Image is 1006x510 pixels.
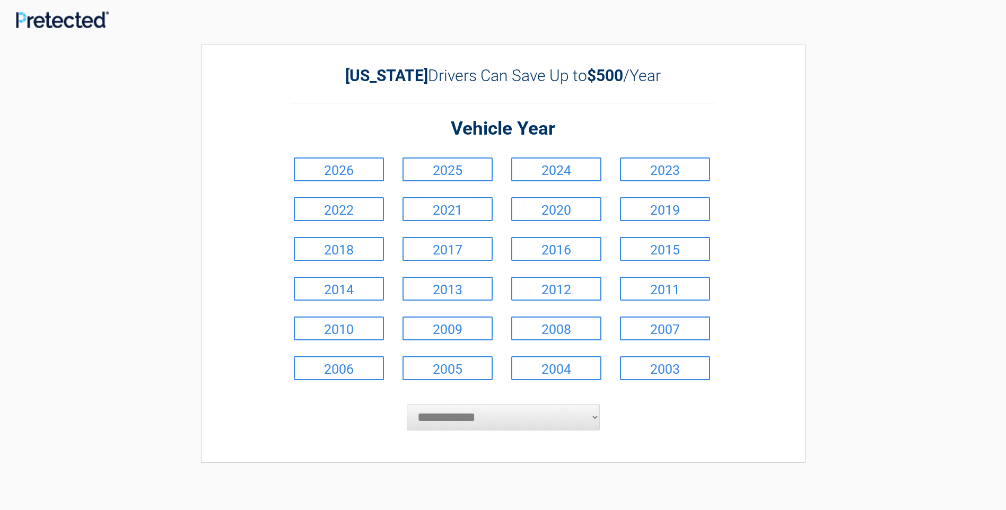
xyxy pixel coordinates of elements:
a: 2025 [403,157,493,181]
a: 2012 [511,277,601,301]
a: 2020 [511,197,601,221]
img: Main Logo [16,11,109,28]
a: 2018 [294,237,384,261]
a: 2026 [294,157,384,181]
a: 2015 [620,237,710,261]
a: 2006 [294,356,384,380]
a: 2007 [620,316,710,340]
a: 2017 [403,237,493,261]
b: $500 [587,66,623,85]
a: 2003 [620,356,710,380]
a: 2013 [403,277,493,301]
a: 2021 [403,197,493,221]
a: 2005 [403,356,493,380]
a: 2023 [620,157,710,181]
a: 2009 [403,316,493,340]
a: 2004 [511,356,601,380]
a: 2019 [620,197,710,221]
a: 2022 [294,197,384,221]
a: 2024 [511,157,601,181]
a: 2011 [620,277,710,301]
a: 2010 [294,316,384,340]
a: 2014 [294,277,384,301]
a: 2016 [511,237,601,261]
h2: Vehicle Year [291,117,715,142]
h2: Drivers Can Save Up to /Year [291,66,715,85]
a: 2008 [511,316,601,340]
b: [US_STATE] [345,66,428,85]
